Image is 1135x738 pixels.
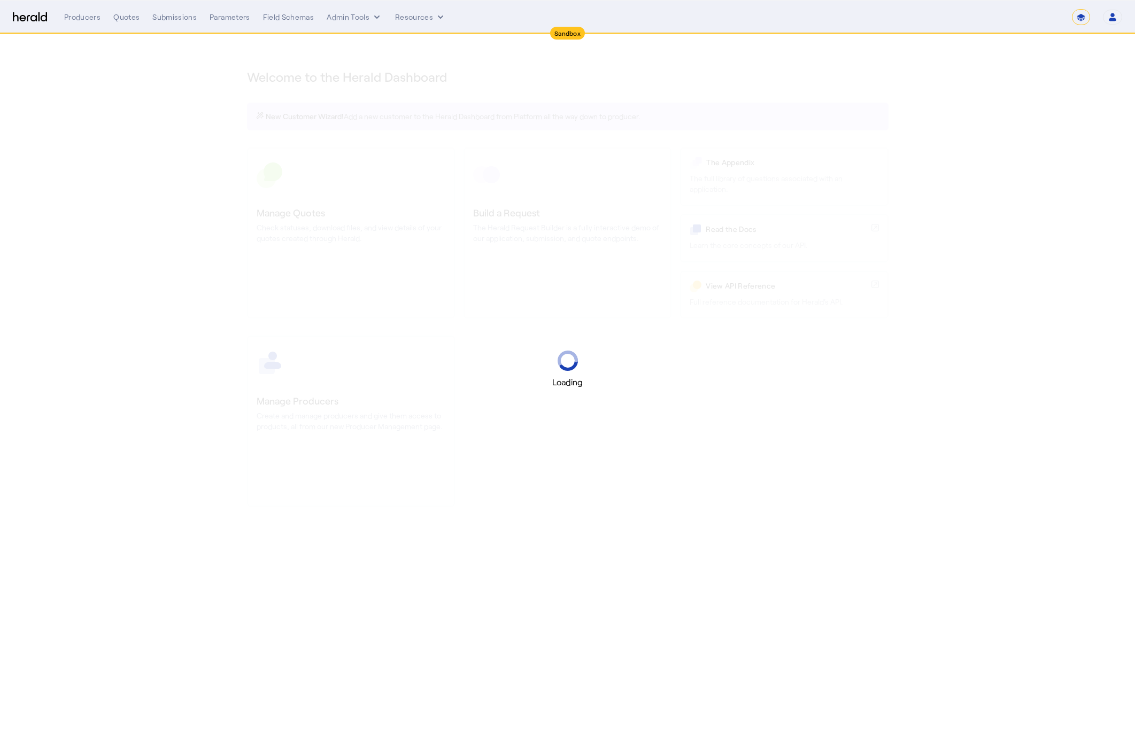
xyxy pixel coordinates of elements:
[327,12,382,22] button: internal dropdown menu
[152,12,197,22] div: Submissions
[64,12,101,22] div: Producers
[13,12,47,22] img: Herald Logo
[263,12,314,22] div: Field Schemas
[210,12,250,22] div: Parameters
[395,12,446,22] button: Resources dropdown menu
[113,12,140,22] div: Quotes
[550,27,585,40] div: Sandbox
